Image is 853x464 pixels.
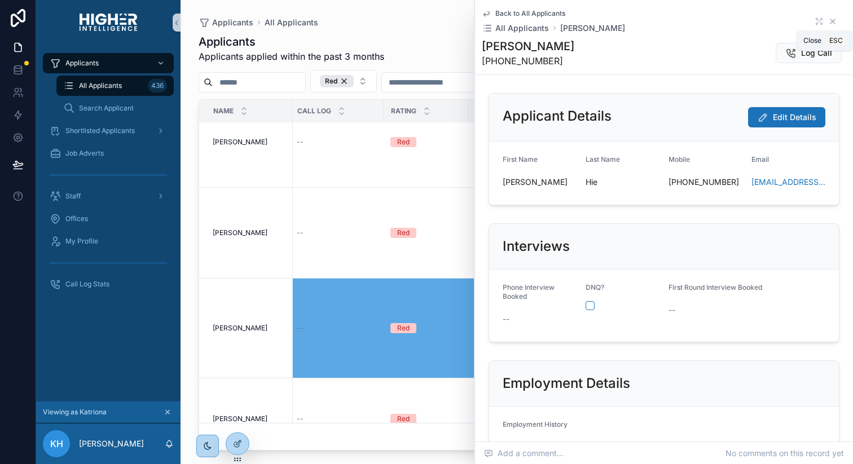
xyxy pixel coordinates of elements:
a: -- [297,324,377,333]
a: Offices [43,209,174,229]
a: Applicants [43,53,174,73]
div: Red [397,414,410,424]
span: [PERSON_NAME] [213,138,267,147]
span: -- [297,138,304,147]
span: [PHONE_NUMBER] [669,176,742,188]
span: Back to All Applicants [495,9,565,18]
span: [PERSON_NAME] [213,228,267,237]
span: [PERSON_NAME] [213,414,267,423]
div: 436 [148,79,167,92]
button: Unselect RED [320,75,354,87]
span: Log Call [801,47,832,59]
span: No comments on this record yet [726,448,844,459]
h2: Applicant Details [503,107,612,125]
a: Red [390,228,461,238]
span: Applicants applied within the past 3 months [199,50,384,63]
a: -- [297,228,377,237]
h1: [PERSON_NAME] [482,38,574,54]
h2: Employment Details [503,374,630,392]
a: -- [297,138,377,147]
a: Call Log Stats [43,274,174,294]
span: -- [297,414,304,423]
a: Job Adverts [43,143,174,163]
div: Red [397,228,410,238]
span: Call Log [297,107,331,116]
a: [EMAIL_ADDRESS][DOMAIN_NAME] [751,176,825,188]
p: [PERSON_NAME] [79,438,144,449]
a: Applicants [199,17,253,28]
span: First Round Interview Booked [669,283,762,291]
a: Red [390,323,461,333]
a: All Applicants [482,23,549,34]
div: Red [320,75,354,87]
span: KH [50,437,63,450]
div: scrollable content [36,45,181,401]
a: Staff [43,186,174,206]
a: All Applicants [265,17,318,28]
span: Viewing as Katriona [43,408,107,417]
img: App logo [80,14,137,32]
button: Log Call [776,43,842,63]
a: Shortlisted Applicants [43,121,174,141]
span: First Name [503,155,538,163]
a: Red [390,137,461,147]
span: My Profile [65,237,98,246]
span: Close [803,36,821,45]
span: Name [213,107,234,116]
span: Offices [65,214,88,223]
h2: Interviews [503,237,570,255]
a: Search Applicant [56,98,174,118]
a: -- [297,414,377,423]
span: -- [297,228,304,237]
a: Back to All Applicants [482,9,565,18]
span: -- [297,324,304,333]
span: Job Adverts [65,149,104,158]
span: Staff [65,192,81,201]
span: Applicants [65,59,99,68]
a: [PERSON_NAME] [213,324,286,333]
span: Add a comment... [484,448,564,459]
span: Mobile [669,155,690,163]
button: Select Button [310,70,377,92]
span: Email [751,155,769,163]
span: [PERSON_NAME] [503,176,577,188]
button: Edit Details [748,107,825,127]
span: DNQ? [586,283,604,291]
span: Rating [391,107,416,116]
span: Search Applicant [79,104,134,113]
span: Last Name [586,155,620,163]
span: Hie [586,176,659,188]
span: [PERSON_NAME] [213,324,267,333]
div: Red [397,137,410,147]
span: Call Log Stats [65,280,109,289]
span: Shortlisted Applicants [65,126,135,135]
a: Red [390,414,461,424]
span: Edit Details [773,112,816,123]
a: All Applicants436 [56,76,174,96]
span: Esc [827,36,845,45]
span: Employment History [503,420,568,428]
span: Applicants [212,17,253,28]
a: [PERSON_NAME] [213,228,286,237]
a: [PERSON_NAME] [213,138,286,147]
h1: Applicants [199,34,384,50]
div: Red [397,323,410,333]
a: [PERSON_NAME] [560,23,625,34]
span: All Applicants [495,23,549,34]
span: [PHONE_NUMBER] [482,54,574,68]
span: -- [503,313,509,325]
span: Phone Interview Booked [503,283,555,301]
a: [PERSON_NAME] [213,414,286,423]
a: My Profile [43,231,174,251]
span: -- [669,304,675,316]
span: All Applicants [79,81,122,90]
